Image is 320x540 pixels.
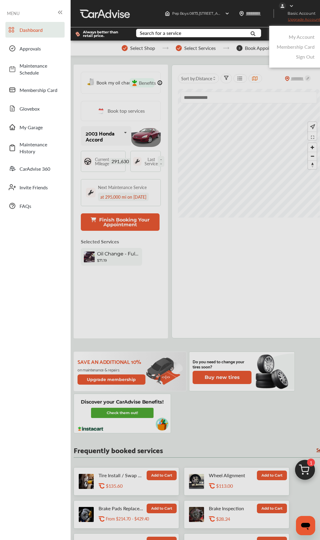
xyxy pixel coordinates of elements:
img: dollor_label_vector.a70140d1.svg [75,32,80,37]
span: Membership Card [20,87,62,93]
span: Dashboard [20,26,62,33]
a: My Account [289,33,315,40]
span: MENU [7,11,20,16]
img: cart_icon.3d0951e8.svg [291,457,319,486]
span: FAQs [20,203,62,209]
div: Search for a service [140,31,181,35]
iframe: Button to launch messaging window [296,516,315,535]
a: Invite Friends [5,179,65,195]
a: CarAdvise 360 [5,161,65,176]
span: Maintenance Schedule [20,62,62,76]
a: Approvals [5,41,65,56]
span: Invite Friends [20,184,62,191]
span: 1 [307,459,315,466]
span: Glovebox [20,105,62,112]
span: My Garage [20,124,62,131]
a: My Garage [5,119,65,135]
span: CarAdvise 360 [20,165,62,172]
a: Sign Out [296,53,315,60]
a: Glovebox [5,101,65,116]
a: Membership Card [5,82,65,98]
a: FAQs [5,198,65,214]
a: Maintenance Schedule [5,59,65,79]
span: Approvals [20,45,62,52]
a: Membership Card [277,43,315,50]
a: Maintenance History [5,138,65,158]
a: Dashboard [5,22,65,38]
span: Maintenance History [20,141,62,155]
span: Always better than retail price. [83,30,126,38]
